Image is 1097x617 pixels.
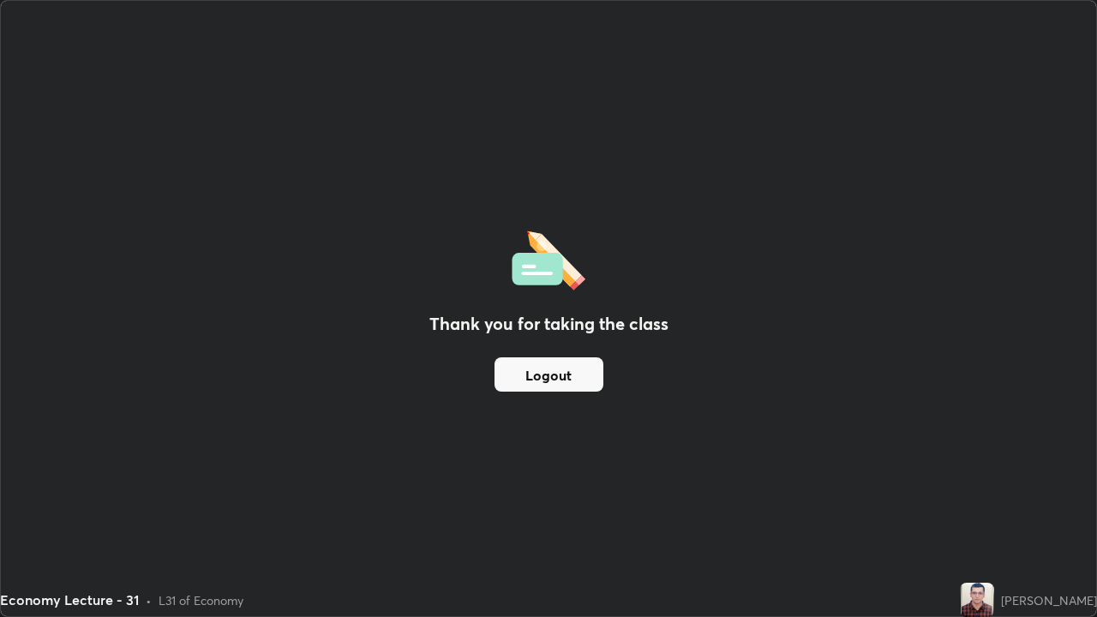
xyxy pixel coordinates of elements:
img: 441b7260e14345f6886495bf2de59c8b.jpg [960,583,994,617]
button: Logout [495,357,603,392]
div: [PERSON_NAME] [1001,591,1097,609]
div: L31 of Economy [159,591,243,609]
img: offlineFeedback.1438e8b3.svg [512,225,585,291]
div: • [146,591,152,609]
h2: Thank you for taking the class [429,311,668,337]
